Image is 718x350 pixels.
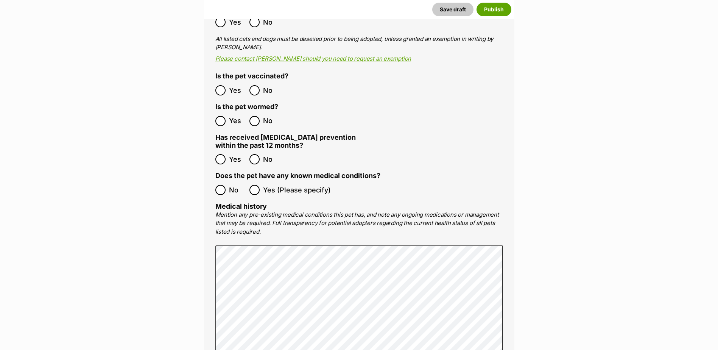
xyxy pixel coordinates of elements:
span: No [263,116,280,126]
span: No [229,185,246,195]
p: All listed cats and dogs must be desexed prior to being adopted, unless granted an exemption in w... [215,35,503,52]
button: Save draft [432,3,473,16]
span: Yes [229,154,246,164]
label: Does the pet have any known medical conditions? [215,172,380,180]
span: No [263,85,280,95]
button: Publish [477,3,511,16]
span: Yes [229,116,246,126]
span: No [263,17,280,27]
span: Yes [229,85,246,95]
label: Is the pet wormed? [215,103,278,111]
label: Is the pet vaccinated? [215,72,288,80]
span: No [263,154,280,164]
label: Has received [MEDICAL_DATA] prevention within the past 12 months? [215,134,359,149]
span: Yes (Please specify) [263,185,331,195]
p: Mention any pre-existing medical conditions this pet has, and note any ongoing medications or man... [215,211,503,236]
span: Yes [229,17,246,27]
label: Medical history [215,202,267,210]
a: Please contact [PERSON_NAME] should you need to request an exemption [215,55,411,62]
